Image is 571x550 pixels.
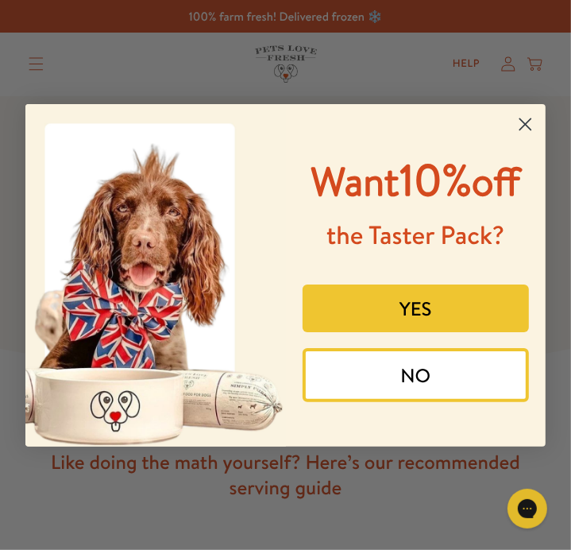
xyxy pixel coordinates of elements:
[303,285,530,332] button: YES
[311,149,521,210] span: 10%
[311,154,399,209] span: Want
[472,154,521,209] span: off
[511,110,539,138] button: Close dialog
[303,348,530,402] button: NO
[326,218,504,253] span: the Taster Pack?
[25,104,286,447] img: 8afefe80-1ef6-417a-b86b-9520c2248d41.jpeg
[500,483,555,534] iframe: Gorgias live chat messenger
